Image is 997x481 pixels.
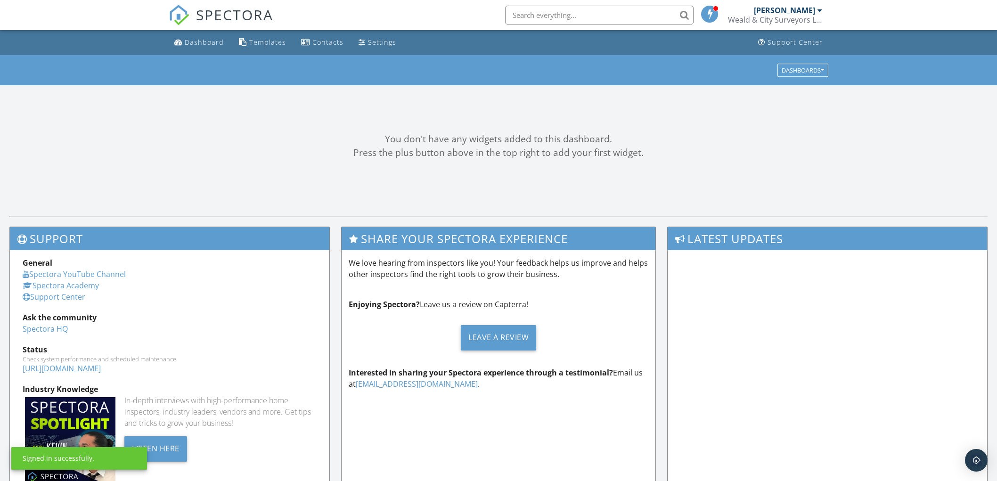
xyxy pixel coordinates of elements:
[169,5,189,25] img: The Best Home Inspection Software - Spectora
[668,227,987,250] h3: Latest Updates
[505,6,694,24] input: Search everything...
[965,449,988,472] div: Open Intercom Messenger
[185,38,224,47] div: Dashboard
[297,34,347,51] a: Contacts
[23,269,126,279] a: Spectora YouTube Channel
[349,367,613,378] strong: Interested in sharing your Spectora experience through a testimonial?
[23,280,99,291] a: Spectora Academy
[124,395,317,429] div: In-depth interviews with high-performance home inspectors, industry leaders, vendors and more. Ge...
[349,367,648,390] p: Email us at .
[23,454,94,463] div: Signed in successfully.
[461,325,536,351] div: Leave a Review
[368,38,396,47] div: Settings
[235,34,290,51] a: Templates
[23,355,317,363] div: Check system performance and scheduled maintenance.
[349,318,648,358] a: Leave a Review
[355,34,400,51] a: Settings
[124,436,187,462] div: Listen Here
[124,443,187,453] a: Listen Here
[349,299,420,310] strong: Enjoying Spectora?
[23,312,317,323] div: Ask the community
[249,38,286,47] div: Templates
[349,299,648,310] p: Leave us a review on Capterra!
[782,67,824,73] div: Dashboards
[23,383,317,395] div: Industry Knowledge
[171,34,228,51] a: Dashboard
[9,146,988,160] div: Press the plus button above in the top right to add your first widget.
[312,38,343,47] div: Contacts
[349,257,648,280] p: We love hearing from inspectors like you! Your feedback helps us improve and helps other inspecto...
[23,258,52,268] strong: General
[23,363,101,374] a: [URL][DOMAIN_NAME]
[754,34,826,51] a: Support Center
[196,5,273,24] span: SPECTORA
[777,64,828,77] button: Dashboards
[23,292,85,302] a: Support Center
[754,6,815,15] div: [PERSON_NAME]
[23,324,68,334] a: Spectora HQ
[169,13,273,33] a: SPECTORA
[356,379,478,389] a: [EMAIL_ADDRESS][DOMAIN_NAME]
[728,15,822,24] div: Weald & City Surveyors Limited
[342,227,655,250] h3: Share Your Spectora Experience
[23,344,317,355] div: Status
[9,132,988,146] div: You don't have any widgets added to this dashboard.
[10,227,329,250] h3: Support
[768,38,823,47] div: Support Center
